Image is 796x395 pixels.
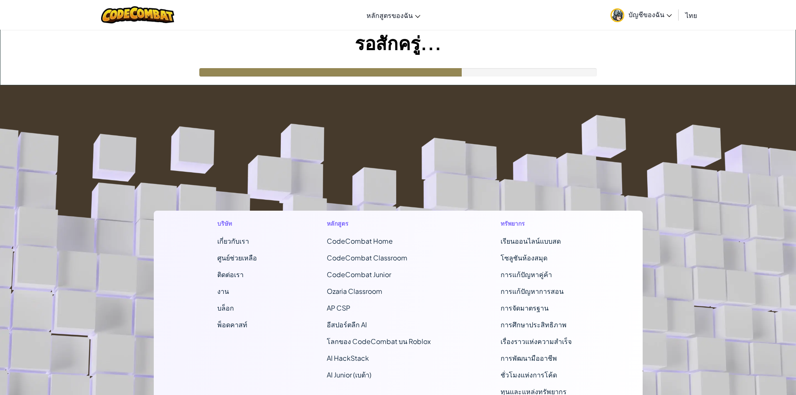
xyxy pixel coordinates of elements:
[362,4,425,26] a: หลักสูตรของฉัน
[501,253,547,262] a: โซลูชันห้องสมุด
[217,219,257,228] h1: บริษัท
[0,30,796,56] h1: รอสักครู่...
[327,320,367,329] a: อีสปอร์ตลีก AI
[501,337,572,346] a: เรื่องราวแห่งความสำเร็จ
[217,270,244,279] span: ติดต่อเรา
[501,320,567,329] a: การศึกษาประสิทธิภาพ
[217,320,247,329] a: พ็อดคาสท์
[327,237,393,245] span: CodeCombat Home
[681,4,701,26] a: ไทย
[501,354,557,362] a: การพัฒนามืออาชีพ
[628,10,672,19] span: บัญชีของฉัน
[327,337,431,346] a: โลกของ CodeCombat บน Roblox
[327,370,371,379] a: AI Junior (เบต้า)
[217,253,257,262] a: ศูนย์ช่วยเหลือ
[501,287,564,296] a: การแก้ปัญหาการสอน
[501,270,552,279] a: การแก้ปัญหาคู่ค้า
[327,287,382,296] a: Ozaria Classroom
[685,11,697,20] span: ไทย
[327,270,391,279] a: CodeCombat Junior
[101,6,174,23] img: CodeCombat logo
[366,11,413,20] span: หลักสูตรของฉัน
[217,287,229,296] a: งาน
[501,303,549,312] a: การจัดมาตรฐาน
[327,219,431,228] h1: หลักสูตร
[501,370,557,379] a: ชั่วโมงแห่งการโค้ด
[501,237,561,245] a: เรียนออนไลน์แบบสด
[217,303,234,312] a: บล็อก
[327,354,369,362] a: AI HackStack
[327,253,407,262] a: CodeCombat Classroom
[327,303,350,312] a: AP CSP
[501,219,579,228] h1: ทรัพยากร
[610,8,624,22] img: avatar
[606,2,676,28] a: บัญชีของฉัน
[217,237,249,245] a: เกี่ยวกับเรา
